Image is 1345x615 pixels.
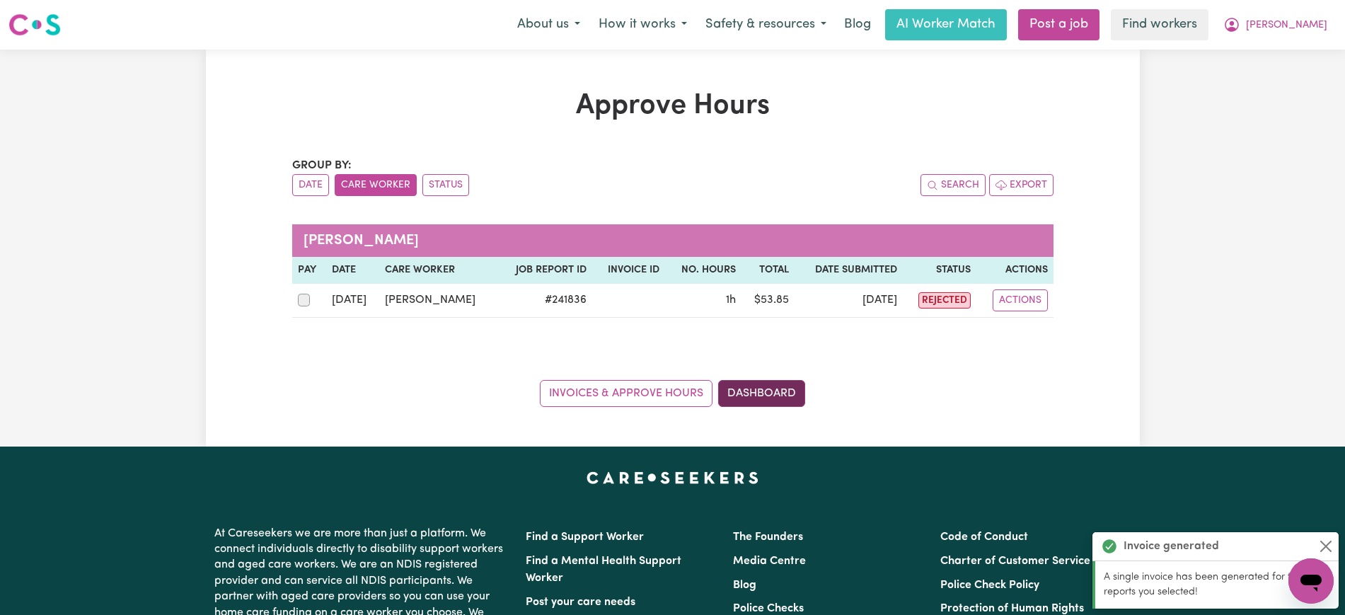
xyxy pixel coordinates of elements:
button: Close [1317,538,1334,555]
button: sort invoices by paid status [422,174,469,196]
th: No. Hours [665,257,741,284]
th: Date [326,257,379,284]
a: Post a job [1018,9,1099,40]
button: Safety & resources [696,10,836,40]
img: Careseekers logo [8,12,61,38]
button: Search [920,174,986,196]
th: Date Submitted [795,257,903,284]
caption: [PERSON_NAME] [292,224,1054,257]
a: Media Centre [733,556,806,567]
button: sort invoices by care worker [335,174,417,196]
a: Protection of Human Rights [940,603,1084,614]
a: Find workers [1111,9,1208,40]
button: Actions [993,289,1048,311]
a: Post your care needs [526,597,635,608]
a: Find a Mental Health Support Worker [526,556,681,584]
h1: Approve Hours [292,89,1054,123]
button: Export [989,174,1054,196]
th: Job Report ID [497,257,592,284]
td: # 241836 [497,284,592,318]
a: Charter of Customer Service [940,556,1090,567]
a: Police Check Policy [940,580,1039,591]
a: Find a Support Worker [526,531,644,543]
a: AI Worker Match [885,9,1007,40]
th: Invoice ID [592,257,665,284]
th: Actions [976,257,1054,284]
span: 1 hour [726,294,736,306]
td: [DATE] [795,284,903,318]
a: Careseekers home page [587,472,758,483]
a: Invoices & Approve Hours [540,380,712,407]
button: About us [508,10,589,40]
p: A single invoice has been generated for the job reports you selected! [1104,570,1330,600]
span: Group by: [292,160,352,171]
a: Blog [836,9,879,40]
a: The Founders [733,531,803,543]
th: Care worker [379,257,497,284]
td: $ 53.85 [741,284,795,318]
button: My Account [1214,10,1337,40]
th: Status [903,257,976,284]
a: Code of Conduct [940,531,1028,543]
button: How it works [589,10,696,40]
span: [PERSON_NAME] [1246,18,1327,33]
button: sort invoices by date [292,174,329,196]
iframe: Button to launch messaging window [1288,558,1334,604]
a: Blog [733,580,756,591]
td: [DATE] [326,284,379,318]
span: rejected [918,292,971,309]
th: Pay [292,257,327,284]
strong: Invoice generated [1124,538,1219,555]
a: Careseekers logo [8,8,61,41]
a: Police Checks [733,603,804,614]
td: [PERSON_NAME] [379,284,497,318]
th: Total [741,257,795,284]
a: Dashboard [718,380,805,407]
